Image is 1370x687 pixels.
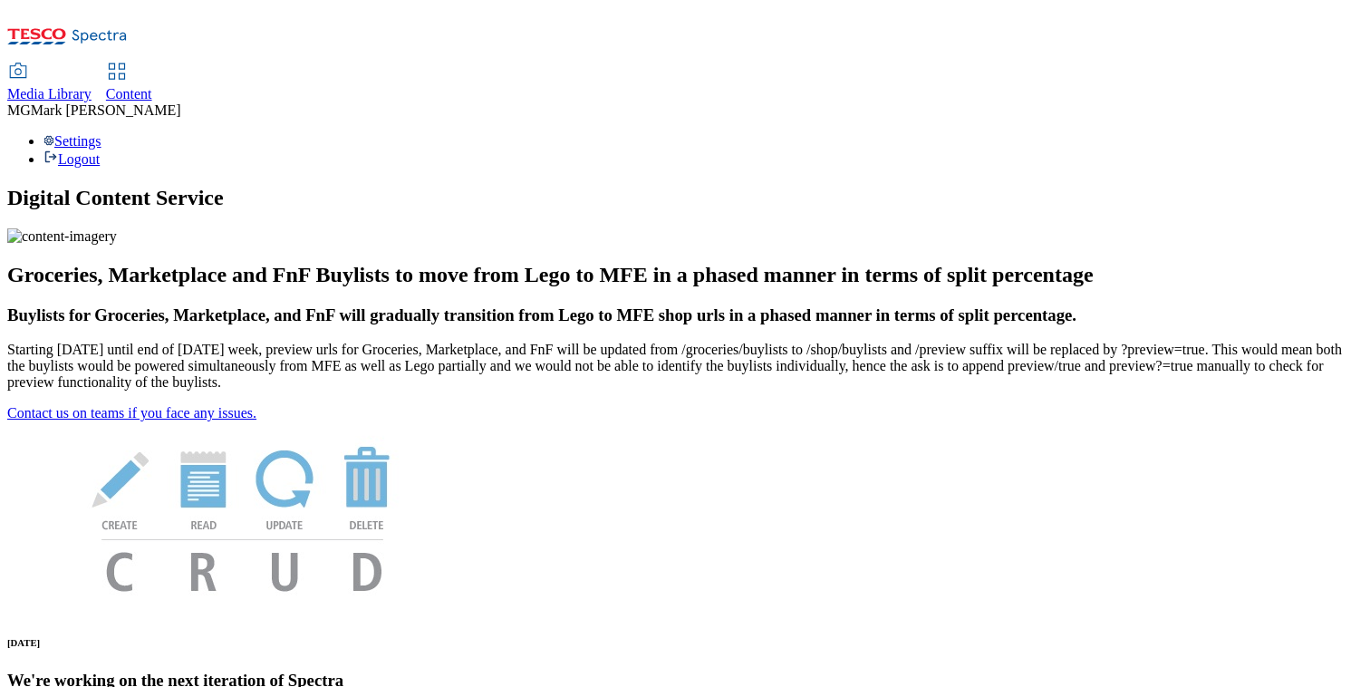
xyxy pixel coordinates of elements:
span: MG [7,102,31,118]
h2: Groceries, Marketplace and FnF Buylists to move from Lego to MFE in a phased manner in terms of s... [7,263,1363,287]
h6: [DATE] [7,637,1363,648]
h1: Digital Content Service [7,186,1363,210]
span: Media Library [7,86,92,102]
h3: Buylists for Groceries, Marketplace, and FnF will gradually transition from Lego to MFE shop urls... [7,305,1363,325]
span: Mark [PERSON_NAME] [31,102,181,118]
a: Settings [43,133,101,149]
img: content-imagery [7,228,117,245]
a: Logout [43,151,100,167]
img: News Image [7,421,478,611]
a: Contact us on teams if you face any issues. [7,405,256,421]
a: Media Library [7,64,92,102]
span: Content [106,86,152,102]
a: Content [106,64,152,102]
p: Starting [DATE] until end of [DATE] week, preview urls for Groceries, Marketplace, and FnF will b... [7,342,1363,391]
